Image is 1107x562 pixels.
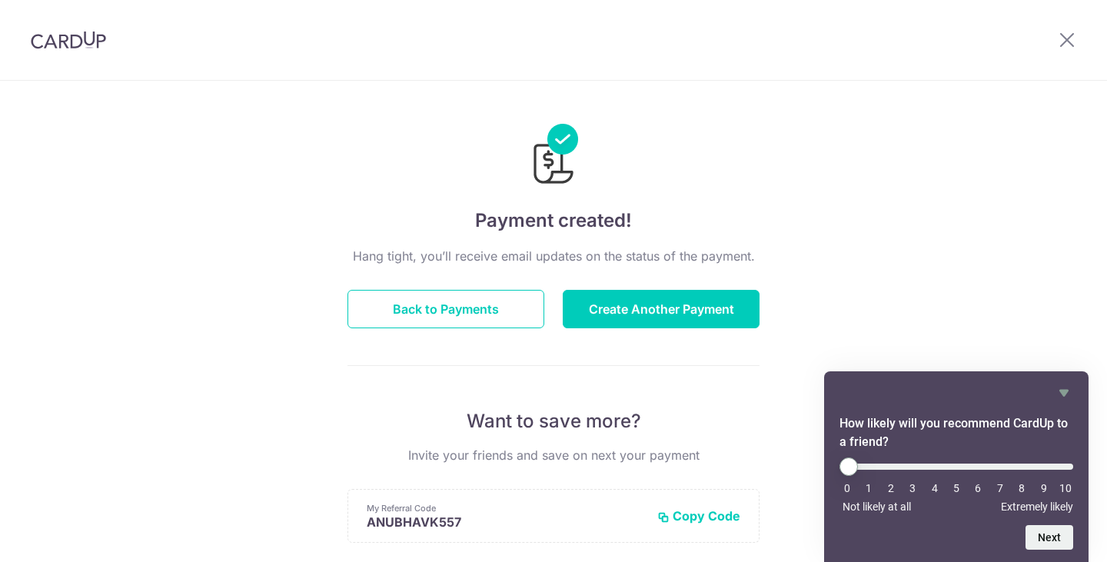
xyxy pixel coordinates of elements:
li: 10 [1058,482,1073,494]
p: Want to save more? [347,409,760,434]
button: Hide survey [1055,384,1073,402]
p: ANUBHAVK557 [367,514,645,530]
span: Not likely at all [843,500,911,513]
h4: Payment created! [347,207,760,234]
li: 9 [1036,482,1052,494]
li: 5 [949,482,964,494]
img: Payments [529,124,578,188]
button: Back to Payments [347,290,544,328]
button: Create Another Payment [563,290,760,328]
li: 3 [905,482,920,494]
h2: How likely will you recommend CardUp to a friend? Select an option from 0 to 10, with 0 being Not... [839,414,1073,451]
li: 7 [992,482,1008,494]
span: Extremely likely [1001,500,1073,513]
p: My Referral Code [367,502,645,514]
li: 0 [839,482,855,494]
li: 2 [883,482,899,494]
button: Next question [1026,525,1073,550]
p: Invite your friends and save on next your payment [347,446,760,464]
img: CardUp [31,31,106,49]
li: 6 [970,482,986,494]
li: 1 [861,482,876,494]
button: Copy Code [657,508,740,524]
div: How likely will you recommend CardUp to a friend? Select an option from 0 to 10, with 0 being Not... [839,457,1073,513]
li: 4 [927,482,942,494]
li: 8 [1014,482,1029,494]
div: How likely will you recommend CardUp to a friend? Select an option from 0 to 10, with 0 being Not... [839,384,1073,550]
p: Hang tight, you’ll receive email updates on the status of the payment. [347,247,760,265]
